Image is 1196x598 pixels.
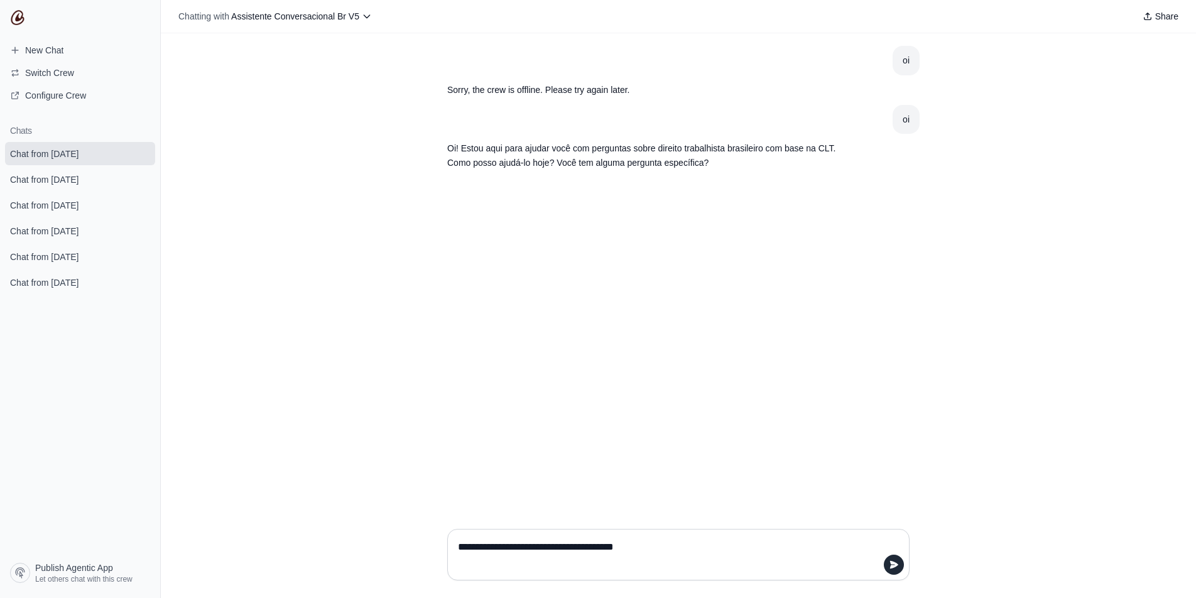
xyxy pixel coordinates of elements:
a: Chat from [DATE] [5,168,155,191]
section: Response [437,134,859,178]
span: Configure Crew [25,89,86,102]
span: Let others chat with this crew [35,574,133,584]
button: Share [1138,8,1183,25]
span: Chat from [DATE] [10,276,79,289]
p: Oi! Estou aqui para ajudar você com perguntas sobre direito trabalhista brasileiro com base na CL... [447,141,849,170]
span: Share [1155,10,1178,23]
span: Chat from [DATE] [10,199,79,212]
a: Chat from [DATE] [5,219,155,242]
img: CrewAI Logo [10,10,25,25]
span: Chat from [DATE] [10,148,79,160]
a: Chat from [DATE] [5,245,155,268]
a: Chat from [DATE] [5,271,155,294]
span: Chatting with [178,10,229,23]
section: User message [893,105,920,134]
span: Publish Agentic App [35,562,113,574]
span: Chat from [DATE] [10,173,79,186]
span: Chat from [DATE] [10,225,79,237]
a: Configure Crew [5,85,155,106]
a: Publish Agentic App Let others chat with this crew [5,558,155,588]
section: Response [437,75,859,105]
button: Chatting with Assistente Conversacional Br V5 [173,8,377,25]
a: Chat from [DATE] [5,142,155,165]
div: oi [903,53,910,68]
section: User message [893,46,920,75]
div: oi [903,112,910,127]
p: Sorry, the crew is offline. Please try again later. [447,83,849,97]
a: New Chat [5,40,155,60]
span: Assistente Conversacional Br V5 [231,11,359,21]
span: Switch Crew [25,67,74,79]
button: Switch Crew [5,63,155,83]
a: Chat from [DATE] [5,193,155,217]
span: Chat from [DATE] [10,251,79,263]
span: New Chat [25,44,63,57]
